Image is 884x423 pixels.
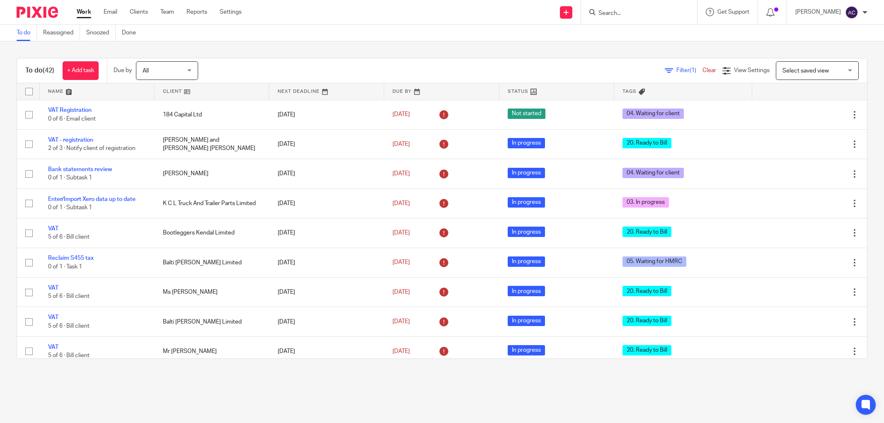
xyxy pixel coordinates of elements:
[48,285,58,291] a: VAT
[690,68,696,73] span: (1)
[508,227,545,237] span: In progress
[392,112,410,118] span: [DATE]
[269,248,384,277] td: [DATE]
[508,345,545,355] span: In progress
[269,159,384,189] td: [DATE]
[43,67,54,74] span: (42)
[48,323,90,329] span: 5 of 6 · Bill client
[86,25,116,41] a: Snoozed
[77,8,91,16] a: Work
[622,316,671,326] span: 20. Ready to Bill
[392,171,410,176] span: [DATE]
[508,256,545,267] span: In progress
[782,68,829,74] span: Select saved view
[48,137,93,143] a: VAT - registration
[269,100,384,129] td: [DATE]
[155,248,269,277] td: Balti [PERSON_NAME] Limited
[269,129,384,159] td: [DATE]
[622,89,637,94] span: Tags
[220,8,242,16] a: Settings
[155,278,269,307] td: Ms [PERSON_NAME]
[48,116,96,122] span: 0 of 6 · Email client
[392,201,410,206] span: [DATE]
[114,66,132,75] p: Due by
[622,168,684,178] span: 04. Waiting for client
[48,226,58,232] a: VAT
[48,264,82,270] span: 0 of 1 · Task 1
[63,61,99,80] a: + Add task
[269,278,384,307] td: [DATE]
[155,189,269,218] td: K C L Truck And Trailer Parts Limited
[717,9,749,15] span: Get Support
[622,227,671,237] span: 20. Ready to Bill
[508,109,545,119] span: Not started
[48,344,58,350] a: VAT
[130,8,148,16] a: Clients
[622,256,686,267] span: 05. Waiting for HMRC
[598,10,672,17] input: Search
[48,205,92,210] span: 0 of 1 · Subtask 1
[104,8,117,16] a: Email
[622,109,684,119] span: 04. Waiting for client
[48,314,58,320] a: VAT
[392,141,410,147] span: [DATE]
[392,348,410,354] span: [DATE]
[269,218,384,248] td: [DATE]
[392,289,410,295] span: [DATE]
[143,68,149,74] span: All
[17,25,37,41] a: To do
[48,234,90,240] span: 5 of 6 · Bill client
[48,293,90,299] span: 5 of 6 · Bill client
[795,8,841,16] p: [PERSON_NAME]
[508,197,545,208] span: In progress
[155,159,269,189] td: [PERSON_NAME]
[155,307,269,336] td: Balti [PERSON_NAME] Limited
[622,345,671,355] span: 20. Ready to Bill
[25,66,54,75] h1: To do
[622,138,671,148] span: 20. Ready to Bill
[48,107,92,113] a: VAT Registration
[734,68,770,73] span: View Settings
[508,316,545,326] span: In progress
[17,7,58,18] img: Pixie
[508,168,545,178] span: In progress
[155,336,269,366] td: Mr [PERSON_NAME]
[48,353,90,358] span: 5 of 6 · Bill client
[48,255,94,261] a: Reclaim S455 tax
[160,8,174,16] a: Team
[269,336,384,366] td: [DATE]
[48,145,136,151] span: 2 of 3 · Notify client of registration
[186,8,207,16] a: Reports
[155,100,269,129] td: 184 Capital Ltd
[155,129,269,159] td: [PERSON_NAME] and [PERSON_NAME] [PERSON_NAME]
[845,6,858,19] img: svg%3E
[508,138,545,148] span: In progress
[43,25,80,41] a: Reassigned
[122,25,142,41] a: Done
[48,167,112,172] a: Bank statements review
[392,260,410,266] span: [DATE]
[622,286,671,296] span: 20. Ready to Bill
[508,286,545,296] span: In progress
[48,196,136,202] a: Enter/Import Xero data up to date
[392,319,410,324] span: [DATE]
[702,68,716,73] a: Clear
[269,189,384,218] td: [DATE]
[392,230,410,236] span: [DATE]
[676,68,702,73] span: Filter
[48,175,92,181] span: 0 of 1 · Subtask 1
[155,218,269,248] td: Bootleggers Kendal Limited
[622,197,669,208] span: 03. In progress
[269,307,384,336] td: [DATE]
